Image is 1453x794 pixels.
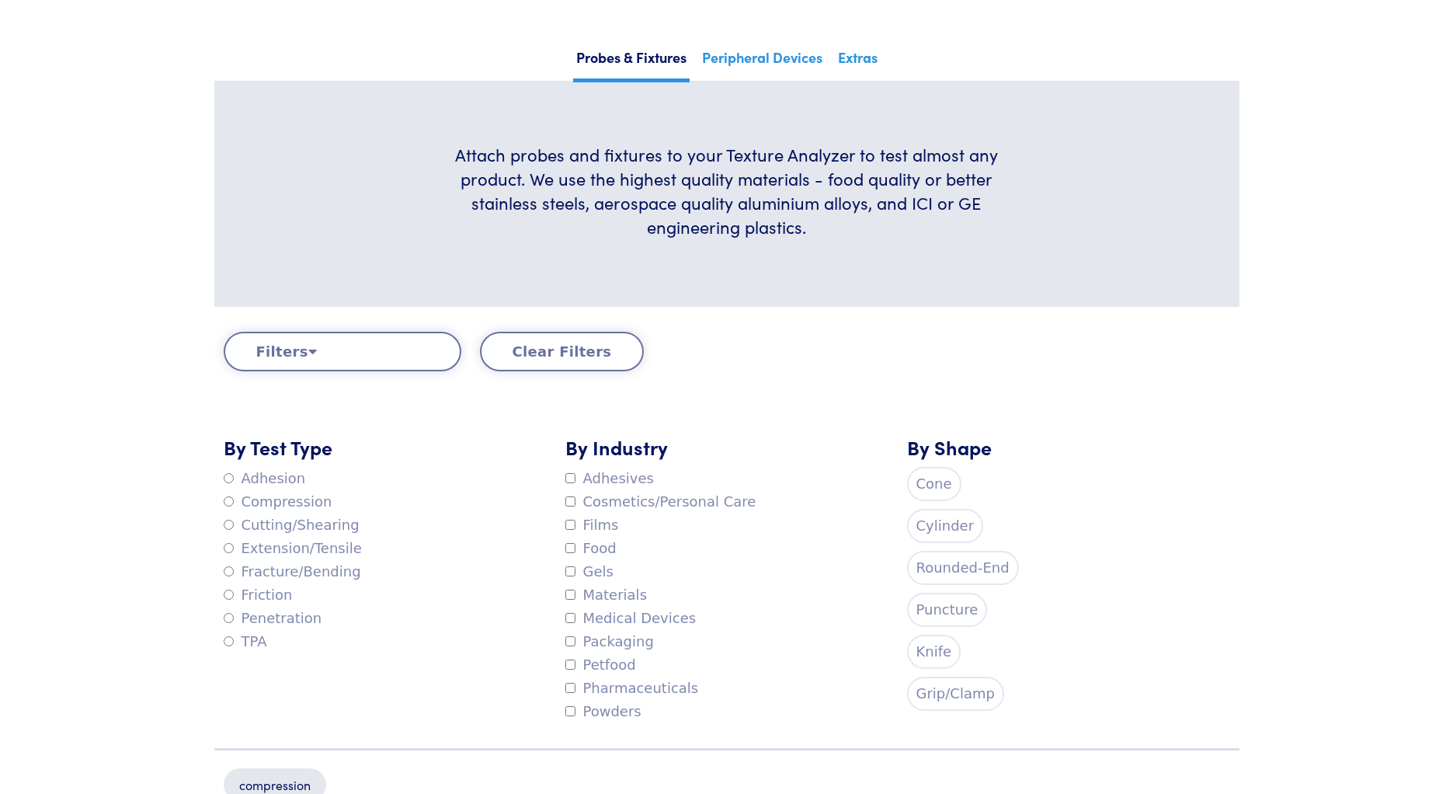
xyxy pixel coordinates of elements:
[224,613,234,623] input: Penetration
[565,583,648,607] label: Materials
[565,434,888,461] h5: By Industry
[565,520,575,530] input: Films
[224,543,234,553] input: Extension/Tensile
[224,583,293,607] label: Friction
[907,677,1004,711] label: Grip/Clamp
[907,434,1230,461] h5: By Shape
[224,630,267,653] label: TPA
[565,636,575,646] input: Packaging
[565,613,575,623] input: Medical Devices
[907,593,988,627] label: Puncture
[565,683,575,693] input: Pharmaceuticals
[565,566,575,576] input: Gels
[565,490,756,514] label: Cosmetics/Personal Care
[224,490,332,514] label: Compression
[565,607,697,630] label: Medical Devices
[565,473,575,483] input: Adhesives
[565,700,641,723] label: Powders
[224,636,234,646] input: TPA
[565,537,617,560] label: Food
[565,706,575,716] input: Powders
[224,467,306,490] label: Adhesion
[699,44,826,78] a: Peripheral Devices
[565,590,575,600] input: Materials
[565,660,575,670] input: Petfood
[565,653,636,677] label: Petfood
[907,467,961,501] label: Cone
[436,143,1017,239] h6: Attach probes and fixtures to your Texture Analyzer to test almost any product. We use the highes...
[224,607,322,630] label: Penetration
[224,537,362,560] label: Extension/Tensile
[907,551,1019,585] label: Rounded-End
[224,520,234,530] input: Cutting/Shearing
[907,635,961,669] label: Knife
[565,496,575,507] input: Cosmetics/Personal Care
[224,514,360,537] label: Cutting/Shearing
[565,543,575,553] input: Food
[565,677,699,700] label: Pharmaceuticals
[224,590,234,600] input: Friction
[224,434,547,461] h5: By Test Type
[835,44,881,78] a: Extras
[224,473,234,483] input: Adhesion
[907,509,984,543] label: Cylinder
[224,496,234,507] input: Compression
[565,467,654,490] label: Adhesives
[224,566,234,576] input: Fracture/Bending
[573,44,690,82] a: Probes & Fixtures
[480,332,645,371] button: Clear Filters
[565,560,614,583] label: Gels
[565,514,619,537] label: Films
[565,630,654,653] label: Packaging
[224,332,461,371] button: Filters
[224,560,361,583] label: Fracture/Bending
